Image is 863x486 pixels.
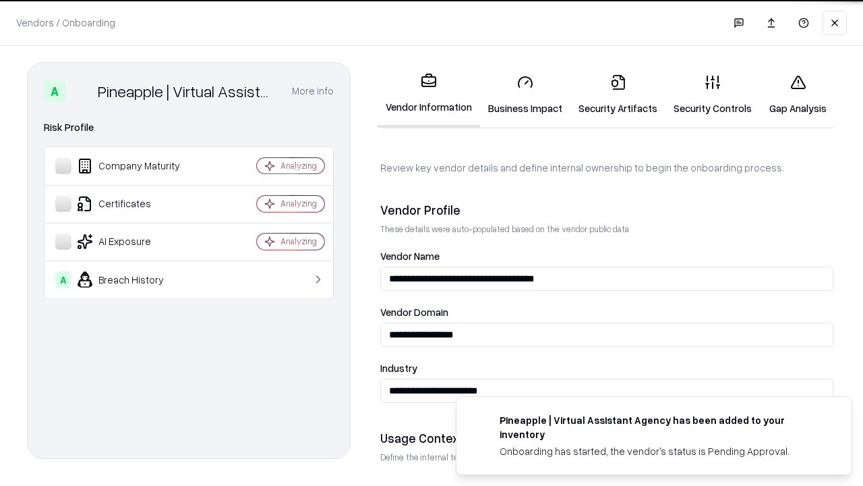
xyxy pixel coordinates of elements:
[280,236,317,247] div: Analyzing
[16,16,115,30] p: Vendors / Onboarding
[665,63,760,126] a: Security Controls
[500,413,819,441] div: Pineapple | Virtual Assistant Agency has been added to your inventory
[380,251,833,261] label: Vendor Name
[55,271,216,288] div: Breach History
[55,234,216,250] div: AI Exposure
[500,444,819,458] div: Onboarding has started, the vendor's status is Pending Approval.
[380,223,833,235] p: These details were auto-populated based on the vendor public data
[380,452,833,463] p: Define the internal team and reason for using this vendor. This helps assess business relevance a...
[280,198,317,209] div: Analyzing
[380,363,833,373] label: Industry
[44,80,65,102] div: A
[380,430,833,446] div: Usage Context
[55,158,216,174] div: Company Maturity
[380,307,833,317] label: Vendor Domain
[98,80,276,102] div: Pineapple | Virtual Assistant Agency
[378,62,480,128] a: Vendor Information
[292,79,334,103] button: More info
[44,119,334,136] div: Risk Profile
[760,63,836,126] a: Gap Analysis
[55,271,71,288] div: A
[570,63,665,126] a: Security Artifacts
[480,63,570,126] a: Business Impact
[71,80,92,102] img: Pineapple | Virtual Assistant Agency
[473,413,489,429] img: trypineapple.com
[280,160,317,171] div: Analyzing
[380,161,833,175] p: Review key vendor details and define internal ownership to begin the onboarding process.
[380,202,833,218] div: Vendor Profile
[55,196,216,212] div: Certificates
